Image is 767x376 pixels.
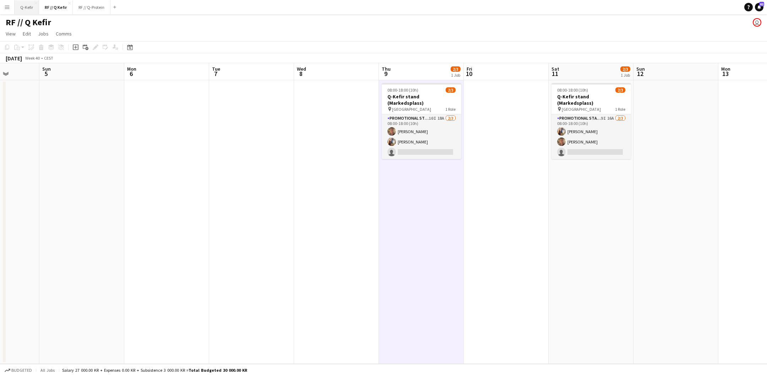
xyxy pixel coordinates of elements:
[721,66,730,72] span: Mon
[562,107,601,112] span: [GEOGRAPHIC_DATA]
[387,87,418,93] span: 08:00-18:00 (10h)
[446,87,456,93] span: 2/3
[551,93,631,106] h3: Q-Kefir stand (Markedsplass)
[753,18,761,27] app-user-avatar: Wilmer Borgnes
[189,367,247,373] span: Total Budgeted 30 000.00 KR
[467,66,472,72] span: Fri
[392,107,431,112] span: [GEOGRAPHIC_DATA]
[6,55,22,62] div: [DATE]
[42,66,51,72] span: Sun
[41,70,51,78] span: 5
[15,0,39,14] button: Q-Kefir
[35,29,51,38] a: Jobs
[23,55,41,61] span: Week 40
[550,70,559,78] span: 11
[296,70,306,78] span: 8
[551,83,631,159] app-job-card: 08:00-18:00 (10h)2/3Q-Kefir stand (Markedsplass) [GEOGRAPHIC_DATA]1 RolePromotional Staffing (Bra...
[39,0,73,14] button: RF // Q Kefir
[11,368,32,373] span: Budgeted
[382,83,461,159] app-job-card: 08:00-18:00 (10h)2/3Q-Kefir stand (Markedsplass) [GEOGRAPHIC_DATA]1 RolePromotional Staffing (Bra...
[23,31,31,37] span: Edit
[615,107,625,112] span: 1 Role
[297,66,306,72] span: Wed
[621,72,630,78] div: 1 Job
[6,31,16,37] span: View
[126,70,136,78] span: 6
[551,114,631,159] app-card-role: Promotional Staffing (Brand Ambassadors)9I16A2/308:00-18:00 (10h)[PERSON_NAME][PERSON_NAME]
[720,70,730,78] span: 13
[466,70,472,78] span: 10
[73,0,110,14] button: RF // Q-Protein
[451,66,461,72] span: 2/3
[635,70,645,78] span: 12
[382,93,461,106] h3: Q-Kefir stand (Markedsplass)
[451,72,460,78] div: 1 Job
[211,70,220,78] span: 7
[212,66,220,72] span: Tue
[3,29,18,38] a: View
[39,367,56,373] span: All jobs
[62,367,247,373] div: Salary 27 000.00 KR + Expenses 0.00 KR + Subsistence 3 000.00 KR =
[636,66,645,72] span: Sun
[615,87,625,93] span: 2/3
[557,87,588,93] span: 08:00-18:00 (10h)
[445,107,456,112] span: 1 Role
[20,29,34,38] a: Edit
[38,31,49,37] span: Jobs
[56,31,72,37] span: Comms
[759,2,764,6] span: 62
[755,3,763,11] a: 62
[620,66,630,72] span: 2/3
[381,70,391,78] span: 9
[127,66,136,72] span: Mon
[382,66,391,72] span: Thu
[53,29,75,38] a: Comms
[382,114,461,159] app-card-role: Promotional Staffing (Brand Ambassadors)10I18A2/308:00-18:00 (10h)[PERSON_NAME][PERSON_NAME]
[4,366,33,374] button: Budgeted
[551,66,559,72] span: Sat
[44,55,53,61] div: CEST
[6,17,51,28] h1: RF // Q Kefir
